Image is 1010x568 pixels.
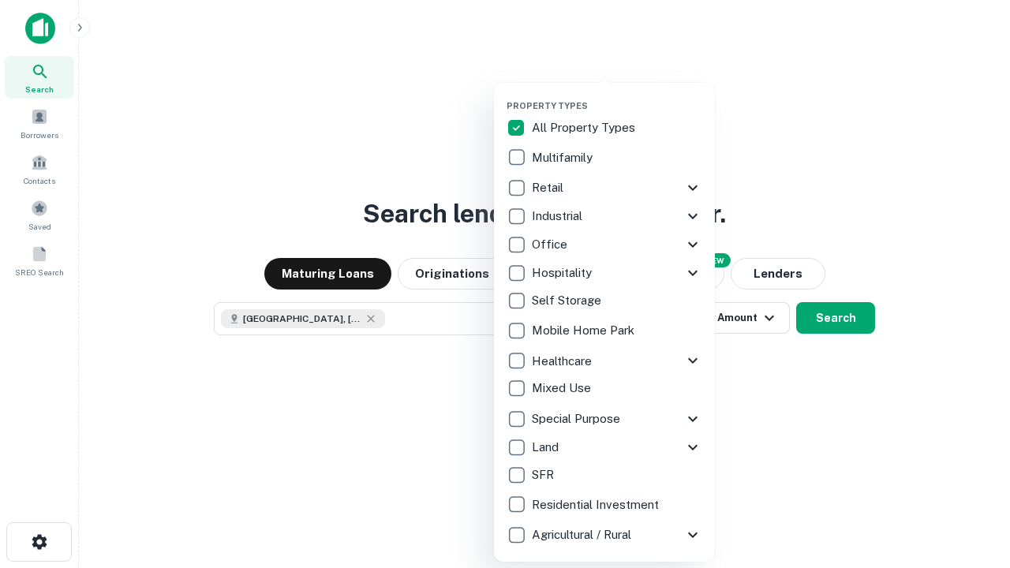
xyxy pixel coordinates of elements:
p: Self Storage [532,291,604,310]
p: Mobile Home Park [532,321,638,340]
span: Property Types [507,101,588,110]
iframe: Chat Widget [931,442,1010,518]
p: Hospitality [532,263,595,282]
div: Office [507,230,702,259]
p: SFR [532,465,557,484]
div: Agricultural / Rural [507,521,702,549]
p: Residential Investment [532,495,662,514]
p: Special Purpose [532,409,623,428]
p: Multifamily [532,148,596,167]
p: Office [532,235,570,254]
div: Land [507,433,702,461]
div: Retail [507,174,702,202]
p: Land [532,438,562,457]
p: Retail [532,178,567,197]
p: Healthcare [532,352,595,371]
p: Mixed Use [532,379,594,398]
p: All Property Types [532,118,638,137]
p: Industrial [532,207,585,226]
div: Hospitality [507,259,702,287]
div: Industrial [507,202,702,230]
p: Agricultural / Rural [532,525,634,544]
div: Special Purpose [507,405,702,433]
div: Healthcare [507,346,702,375]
